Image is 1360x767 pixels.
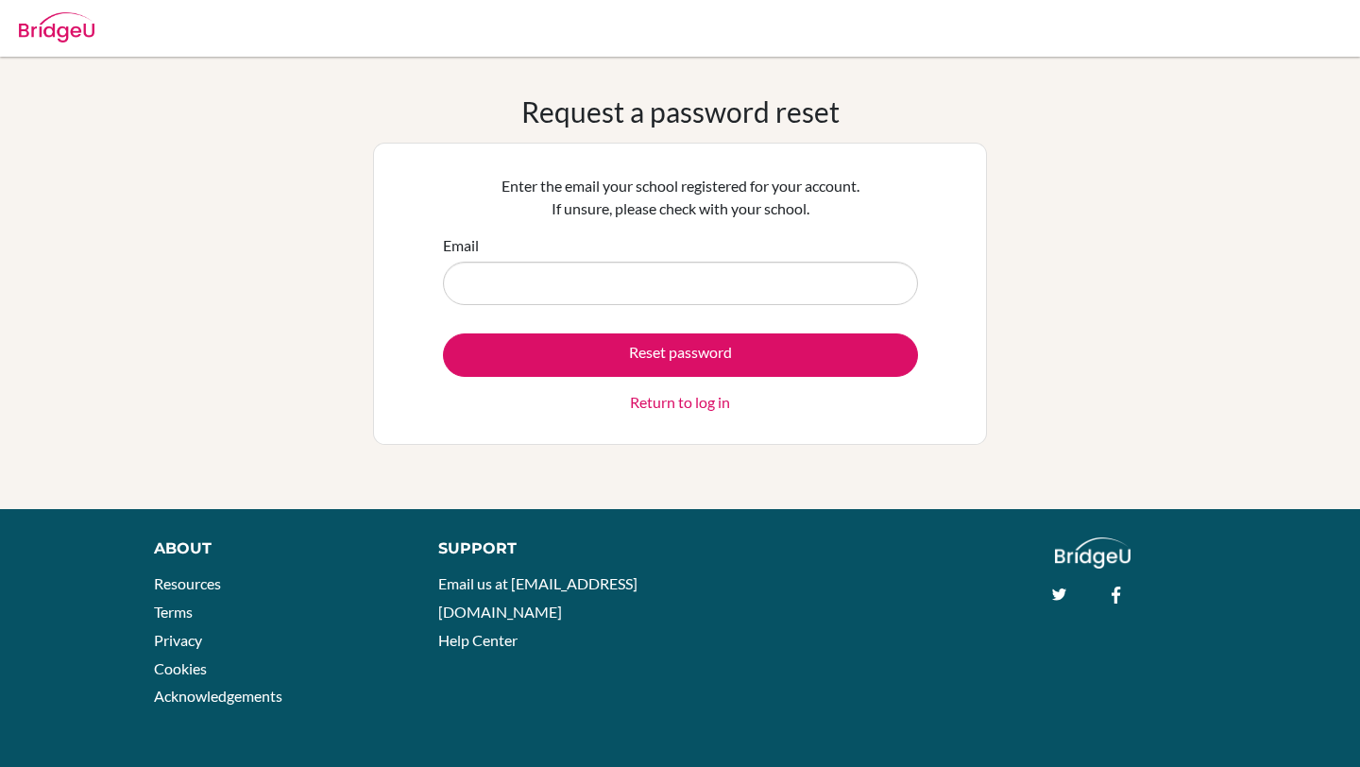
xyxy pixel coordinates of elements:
[521,94,840,128] h1: Request a password reset
[438,537,661,560] div: Support
[438,631,518,649] a: Help Center
[154,631,202,649] a: Privacy
[154,603,193,621] a: Terms
[19,12,94,43] img: Bridge-U
[443,175,918,220] p: Enter the email your school registered for your account. If unsure, please check with your school.
[154,659,207,677] a: Cookies
[154,687,282,705] a: Acknowledgements
[630,391,730,414] a: Return to log in
[154,537,396,560] div: About
[154,574,221,592] a: Resources
[1055,537,1131,569] img: logo_white@2x-f4f0deed5e89b7ecb1c2cc34c3e3d731f90f0f143d5ea2071677605dd97b5244.png
[443,333,918,377] button: Reset password
[438,574,637,621] a: Email us at [EMAIL_ADDRESS][DOMAIN_NAME]
[443,234,479,257] label: Email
